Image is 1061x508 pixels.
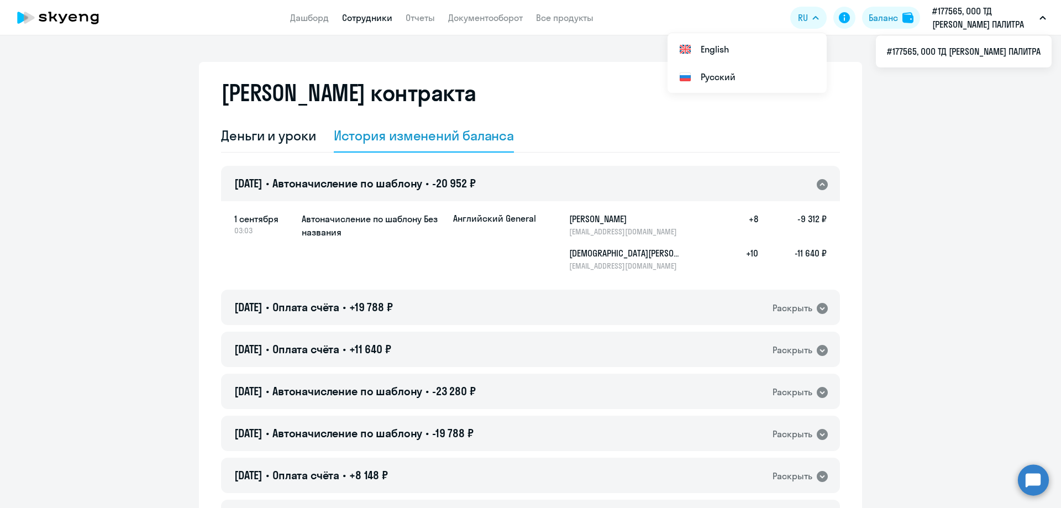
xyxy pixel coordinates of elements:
[343,468,346,482] span: •
[426,384,429,398] span: •
[426,426,429,440] span: •
[272,300,339,314] span: Оплата счёта
[234,226,293,235] span: 03:03
[862,7,920,29] button: Балансbalance
[869,11,898,24] div: Баланс
[432,426,474,440] span: -19 788 ₽
[266,176,269,190] span: •
[272,176,422,190] span: Автоначисление по шаблону
[290,12,329,23] a: Дашборд
[453,212,536,224] p: Английский General
[349,342,391,356] span: +11 640 ₽
[569,212,683,226] h5: [PERSON_NAME]
[272,468,339,482] span: Оплата счёта
[266,468,269,482] span: •
[234,342,262,356] span: [DATE]
[432,384,476,398] span: -23 280 ₽
[266,384,269,398] span: •
[679,70,692,83] img: Русский
[773,301,812,315] div: Раскрыть
[758,247,827,271] h5: -11 640 ₽
[406,12,435,23] a: Отчеты
[266,342,269,356] span: •
[536,12,593,23] a: Все продукты
[773,343,812,357] div: Раскрыть
[723,247,758,271] h5: +10
[343,300,346,314] span: •
[234,426,262,440] span: [DATE]
[266,426,269,440] span: •
[272,426,422,440] span: Автоначисление по шаблону
[221,80,476,106] h2: [PERSON_NAME] контракта
[334,127,514,144] div: История изменений баланса
[349,468,388,482] span: +8 148 ₽
[234,468,262,482] span: [DATE]
[932,4,1035,31] p: #177565, ООО ТД [PERSON_NAME] ПАЛИТРА
[569,247,683,260] h5: [DEMOGRAPHIC_DATA][PERSON_NAME]
[773,427,812,441] div: Раскрыть
[272,342,339,356] span: Оплата счёта
[432,176,476,190] span: -20 952 ₽
[426,176,429,190] span: •
[221,127,316,144] div: Деньги и уроки
[234,384,262,398] span: [DATE]
[569,227,683,237] p: [EMAIL_ADDRESS][DOMAIN_NAME]
[448,12,523,23] a: Документооборот
[343,342,346,356] span: •
[342,12,392,23] a: Сотрудники
[234,176,262,190] span: [DATE]
[876,35,1052,67] ul: RU
[790,7,827,29] button: RU
[272,384,422,398] span: Автоначисление по шаблону
[679,43,692,56] img: English
[927,4,1052,31] button: #177565, ООО ТД [PERSON_NAME] ПАЛИТРА
[758,212,827,237] h5: -9 312 ₽
[773,469,812,483] div: Раскрыть
[723,212,758,237] h5: +8
[773,385,812,399] div: Раскрыть
[349,300,393,314] span: +19 788 ₽
[902,12,913,23] img: balance
[668,33,827,93] ul: RU
[234,212,293,226] span: 1 сентября
[266,300,269,314] span: •
[569,261,683,271] p: [EMAIL_ADDRESS][DOMAIN_NAME]
[798,11,808,24] span: RU
[302,212,444,239] h5: Автоначисление по шаблону Без названия
[234,300,262,314] span: [DATE]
